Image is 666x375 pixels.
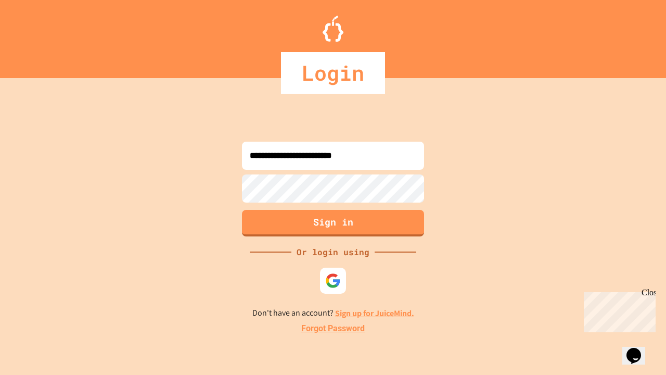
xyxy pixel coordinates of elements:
div: Login [281,52,385,94]
div: Chat with us now!Close [4,4,72,66]
a: Forgot Password [301,322,365,335]
iframe: chat widget [622,333,656,365]
iframe: chat widget [580,288,656,332]
img: Logo.svg [323,16,343,42]
p: Don't have an account? [252,307,414,320]
img: google-icon.svg [325,273,341,289]
button: Sign in [242,210,424,236]
a: Sign up for JuiceMind. [335,308,414,319]
div: Or login using [291,246,375,258]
